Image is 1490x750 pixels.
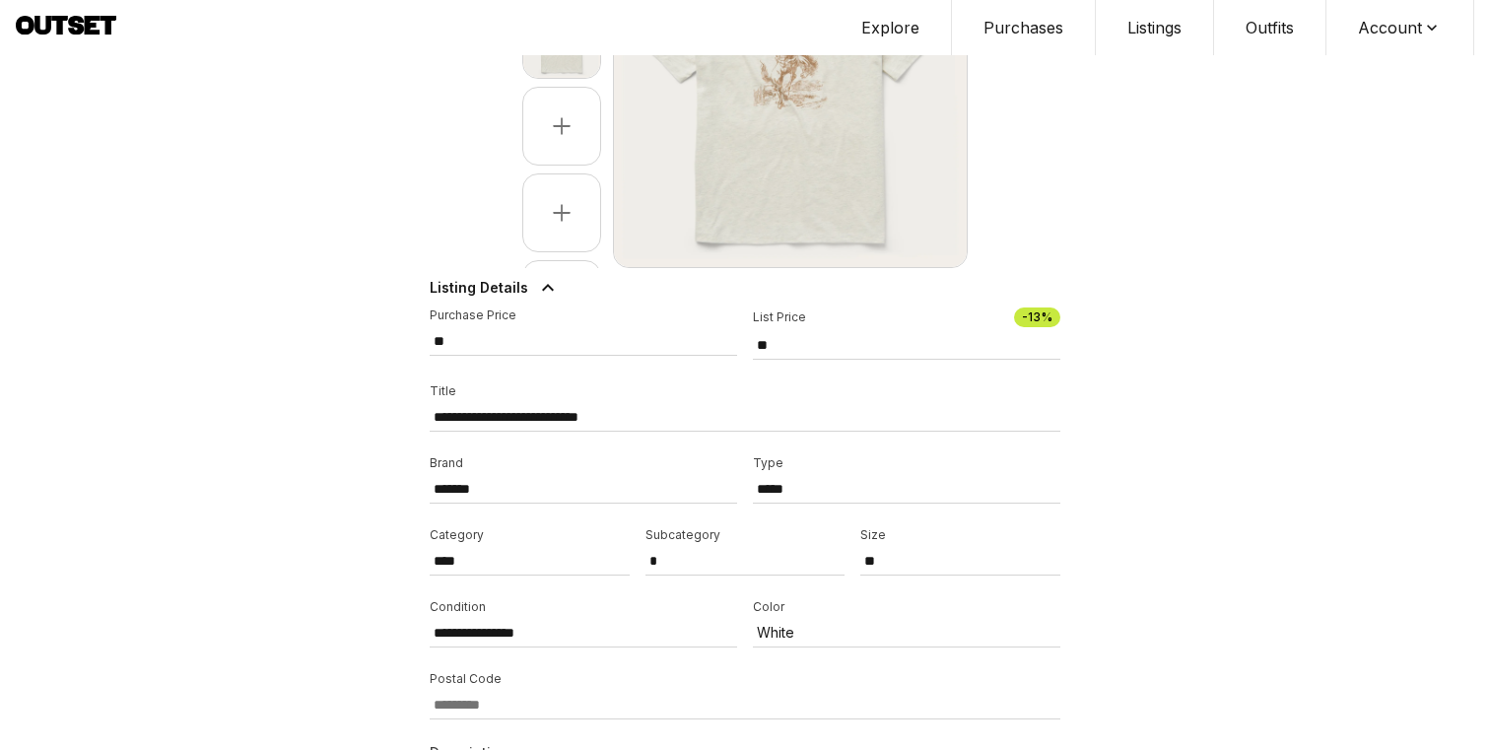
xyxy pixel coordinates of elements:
p: Purchase Price [430,307,737,323]
p: Subcategory [645,527,846,543]
p: Type [753,455,1060,471]
button: Listing Details [430,268,1060,307]
p: Postal Code [430,671,1060,687]
p: List Price [753,309,806,325]
p: Title [430,383,1060,399]
p: Brand [430,455,737,471]
p: Color [753,599,1060,615]
p: Size [860,527,1060,543]
span: Listing Details [430,278,528,298]
p: Condition [430,599,737,615]
span: -13 % [1014,307,1060,327]
p: Category [430,527,630,543]
p: White [757,623,1029,643]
